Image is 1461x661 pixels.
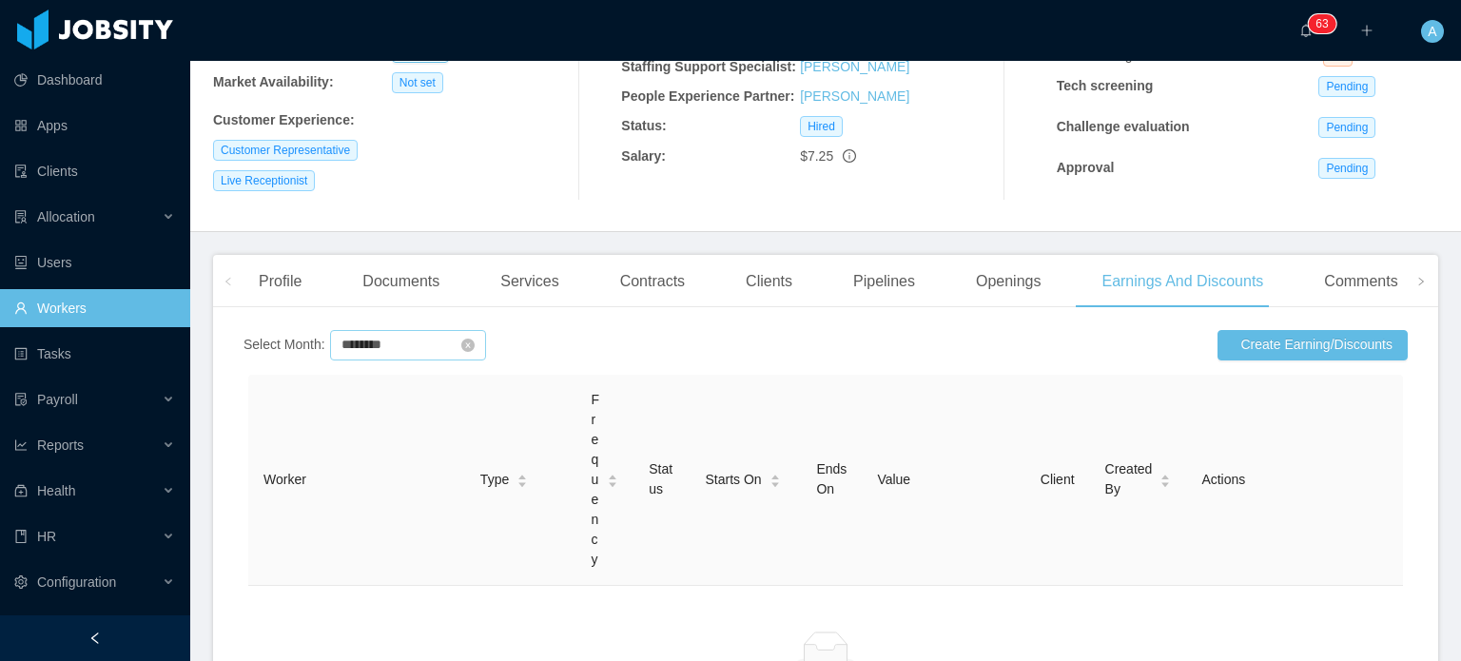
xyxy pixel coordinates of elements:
i: icon: bell [1299,24,1313,37]
span: Payroll [37,392,78,407]
span: Actions [1201,472,1245,487]
i: icon: setting [14,575,28,589]
span: Configuration [37,574,116,590]
i: icon: caret-up [517,472,528,477]
span: A [1428,20,1436,43]
a: icon: profileTasks [14,335,175,373]
strong: Challenge evaluation [1057,119,1190,134]
div: Openings [961,255,1057,308]
a: icon: appstoreApps [14,107,175,145]
i: icon: caret-down [608,479,618,485]
span: Live Receptionist [213,170,315,191]
span: Customer Representative [213,140,358,161]
span: Status [649,461,672,496]
span: Hired [800,116,843,137]
button: icon: [object Object]Create Earning/Discounts [1217,330,1408,360]
i: icon: caret-down [769,479,780,485]
i: icon: book [14,530,28,543]
span: Allocation [37,209,95,224]
span: Pending [1318,117,1375,138]
i: icon: caret-up [608,472,618,477]
a: icon: userWorkers [14,289,175,327]
span: info-circle [843,149,856,163]
a: [PERSON_NAME] [800,88,909,104]
div: Select Month: [243,335,325,355]
i: icon: caret-down [517,479,528,485]
div: Profile [243,255,317,308]
i: icon: close-circle [461,339,475,352]
span: Not set [392,72,443,93]
span: Worker [263,472,306,487]
span: Client [1041,472,1075,487]
div: Documents [347,255,455,308]
span: Pending [1318,158,1375,179]
span: Value [877,472,910,487]
i: icon: solution [14,210,28,224]
div: Clients [730,255,808,308]
span: Type [480,470,509,490]
sup: 63 [1308,14,1335,33]
div: Contracts [605,255,700,308]
span: $7.25 [800,148,833,164]
strong: Approval [1057,160,1115,175]
a: [PERSON_NAME] [800,59,909,74]
div: Sort [516,472,528,485]
span: Reports [37,437,84,453]
span: Created By [1105,459,1153,499]
span: Ends On [816,461,847,496]
i: icon: caret-up [769,472,780,477]
div: Comments [1309,255,1412,308]
div: Sort [769,472,781,485]
a: icon: robotUsers [14,243,175,282]
b: People Experience Partner: [621,88,794,104]
div: Sort [607,472,618,485]
i: icon: medicine-box [14,484,28,497]
div: Earnings And Discounts [1086,255,1278,308]
i: icon: plus [1360,24,1373,37]
b: Market Availability: [213,74,334,89]
a: icon: auditClients [14,152,175,190]
b: Status: [621,118,666,133]
p: 3 [1322,14,1329,33]
a: icon: pie-chartDashboard [14,61,175,99]
span: Pending [1318,76,1375,97]
div: Sort [1159,472,1171,485]
i: icon: left [224,277,233,286]
i: icon: caret-up [1160,472,1171,477]
span: Starts On [705,470,761,490]
i: icon: caret-down [1160,479,1171,485]
b: Staffing Support Specialist: [621,59,796,74]
i: icon: right [1416,277,1426,286]
b: Customer Experience : [213,112,355,127]
div: Pipelines [838,255,930,308]
span: Frequency [592,390,600,570]
i: icon: file-protect [14,393,28,406]
div: Services [485,255,574,308]
span: HR [37,529,56,544]
b: Salary: [621,148,666,164]
span: Health [37,483,75,498]
strong: Tech screening [1057,78,1154,93]
i: icon: line-chart [14,438,28,452]
p: 6 [1315,14,1322,33]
